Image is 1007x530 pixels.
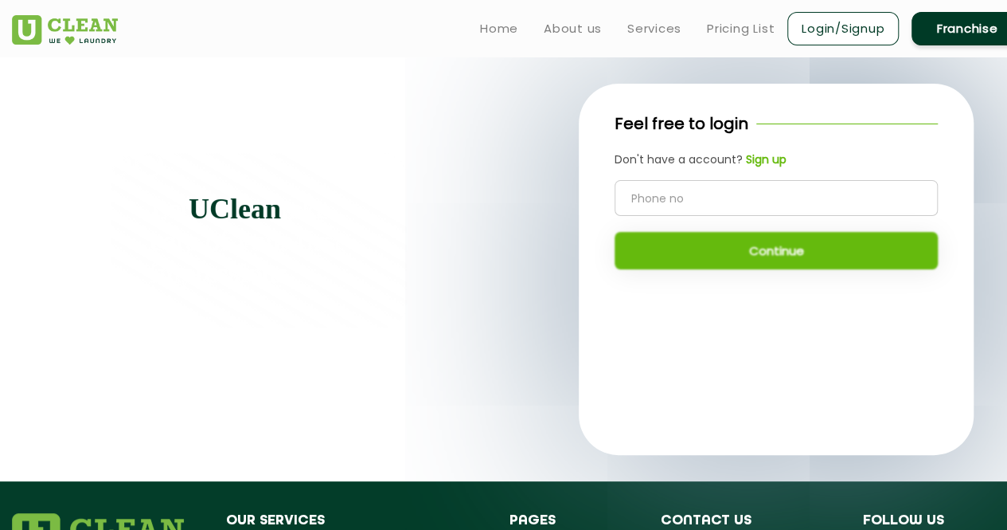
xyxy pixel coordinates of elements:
b: UClean [189,193,281,225]
a: Login/Signup [787,12,899,45]
a: About us [544,19,602,38]
input: Phone no [615,180,938,216]
a: Pricing List [707,19,775,38]
p: Feel free to login [615,112,748,135]
span: Don't have a account? [615,151,743,167]
a: Services [627,19,681,38]
img: UClean Laundry and Dry Cleaning [12,15,118,45]
a: Sign up [743,151,786,168]
img: quote-img [103,133,162,178]
a: Home [480,19,518,38]
p: Let take care of your first impressions [150,193,367,289]
b: Sign up [746,151,786,167]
